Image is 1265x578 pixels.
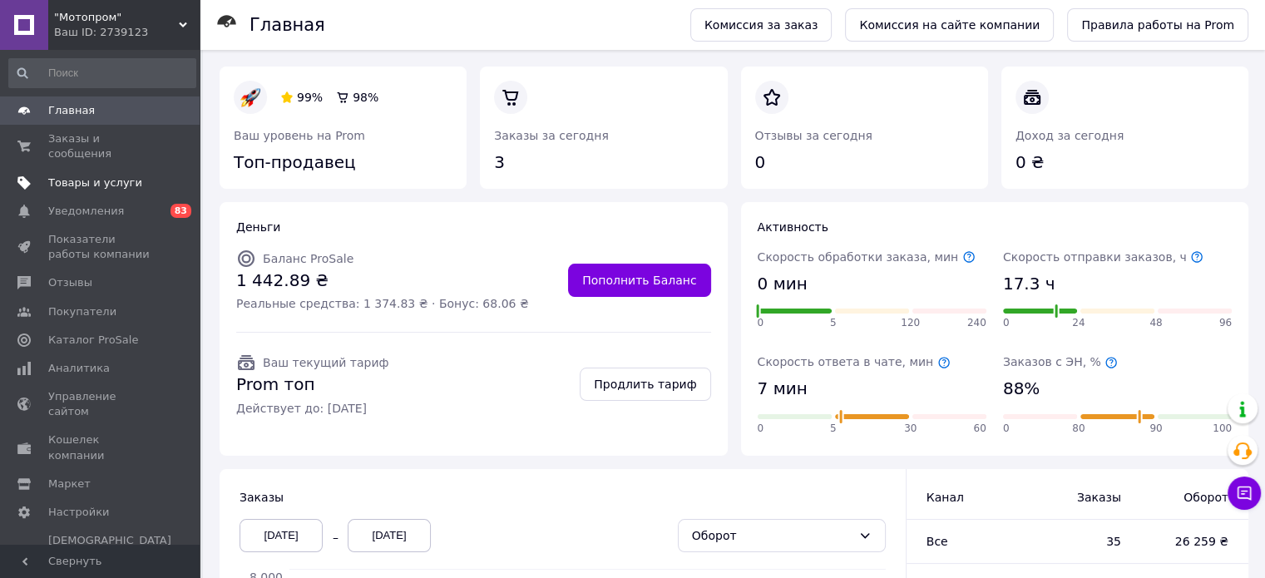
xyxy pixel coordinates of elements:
[54,25,200,40] div: Ваш ID: 2739123
[236,269,529,293] span: 1 442.89 ₴
[1149,316,1162,330] span: 48
[236,373,388,397] span: Prom топ
[1003,272,1055,296] span: 17.3 ч
[48,275,92,290] span: Отзывы
[580,368,710,401] a: Продлить тариф
[845,8,1054,42] a: Комиссия на сайте компании
[927,491,964,504] span: Канал
[830,316,837,330] span: 5
[1149,422,1162,436] span: 90
[927,535,948,548] span: Все
[48,204,124,219] span: Уведомления
[48,477,91,492] span: Маркет
[250,15,325,35] h1: Главная
[692,526,852,545] div: Оборот
[568,264,710,297] a: Пополнить Баланс
[48,432,154,462] span: Кошелек компании
[1072,316,1085,330] span: 24
[48,505,109,520] span: Настройки
[1003,355,1118,368] span: Заказов с ЭН, %
[236,220,280,234] span: Деньги
[297,91,323,104] span: 99%
[901,316,920,330] span: 120
[1003,316,1010,330] span: 0
[1228,477,1261,510] button: Чат с покупателем
[1213,422,1232,436] span: 100
[758,220,828,234] span: Активность
[54,10,179,25] span: "Mотопром"
[353,91,378,104] span: 98%
[758,355,951,368] span: Скорость ответа в чате, мин
[48,103,95,118] span: Главная
[48,333,138,348] span: Каталог ProSale
[48,175,142,190] span: Товары и услуги
[1040,533,1121,550] span: 35
[240,491,284,504] span: Заказы
[967,316,986,330] span: 240
[48,232,154,262] span: Показатели работы компании
[263,252,353,265] span: Баланс ProSale
[1003,422,1010,436] span: 0
[830,422,837,436] span: 5
[170,204,191,218] span: 83
[263,356,388,369] span: Ваш текущий тариф
[758,377,808,401] span: 7 мин
[236,400,388,417] span: Действует до: [DATE]
[690,8,833,42] a: Комиссия за заказ
[48,361,110,376] span: Аналитика
[758,250,976,264] span: Скорость обработки заказа, мин
[1219,316,1232,330] span: 96
[1072,422,1085,436] span: 80
[1003,250,1203,264] span: Скорость отправки заказов, ч
[1067,8,1248,42] a: Правила работы на Prom
[8,58,196,88] input: Поиск
[348,519,431,552] div: [DATE]
[973,422,986,436] span: 60
[758,316,764,330] span: 0
[240,519,323,552] div: [DATE]
[48,131,154,161] span: Заказы и сообщения
[758,272,808,296] span: 0 мин
[1003,377,1040,401] span: 88%
[1040,489,1121,506] span: Заказы
[1154,533,1228,550] span: 26 259 ₴
[48,389,154,419] span: Управление сайтом
[48,304,116,319] span: Покупатели
[758,422,764,436] span: 0
[904,422,917,436] span: 30
[1154,489,1228,506] span: Оборот
[236,295,529,312] span: Реальные средства: 1 374.83 ₴ · Бонус: 68.06 ₴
